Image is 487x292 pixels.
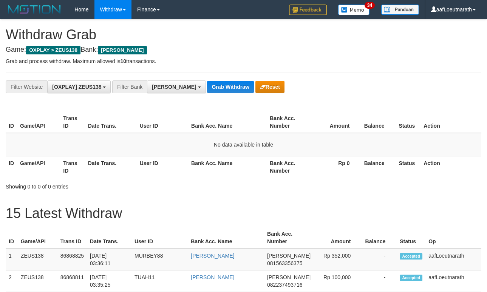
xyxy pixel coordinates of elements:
img: Button%20Memo.svg [338,5,370,15]
th: Trans ID [57,227,87,249]
button: Grab Withdraw [207,81,254,93]
span: [PERSON_NAME] [267,253,311,259]
h1: Withdraw Grab [6,27,481,42]
td: - [362,270,397,292]
th: Bank Acc. Name [188,111,267,133]
td: ZEUS138 [18,249,57,270]
th: User ID [131,227,188,249]
td: [DATE] 03:36:11 [87,249,131,270]
span: Accepted [400,253,422,260]
td: - [362,249,397,270]
h4: Game: Bank: [6,46,481,54]
img: Feedback.jpg [289,5,327,15]
th: Date Trans. [85,111,137,133]
th: Game/API [17,111,60,133]
th: Bank Acc. Name [188,156,267,178]
th: Rp 0 [310,156,361,178]
th: Trans ID [60,156,85,178]
th: Bank Acc. Number [267,156,310,178]
th: Action [421,111,481,133]
img: MOTION_logo.png [6,4,63,15]
td: Rp 352,000 [314,249,362,270]
button: [OXPLAY] ZEUS138 [47,80,111,93]
th: Amount [314,227,362,249]
th: Bank Acc. Number [267,111,310,133]
th: Status [396,111,421,133]
th: Status [396,156,421,178]
div: Filter Bank [112,80,147,93]
span: [PERSON_NAME] [152,84,196,90]
th: Bank Acc. Name [188,227,264,249]
th: Bank Acc. Number [264,227,314,249]
div: Filter Website [6,80,47,93]
strong: 10 [120,58,126,64]
th: ID [6,227,18,249]
td: MURBEY88 [131,249,188,270]
span: [PERSON_NAME] [98,46,147,54]
p: Grab and process withdraw. Maximum allowed is transactions. [6,57,481,65]
button: Reset [255,81,284,93]
h1: 15 Latest Withdraw [6,206,481,221]
th: Game/API [18,227,57,249]
th: Balance [361,156,396,178]
td: 2 [6,270,18,292]
td: aafLoeutnarath [425,270,481,292]
th: Date Trans. [85,156,137,178]
span: [PERSON_NAME] [267,274,311,280]
td: No data available in table [6,133,481,156]
span: 34 [365,2,375,9]
td: [DATE] 03:35:25 [87,270,131,292]
td: 1 [6,249,18,270]
th: User ID [137,156,188,178]
th: ID [6,156,17,178]
th: Game/API [17,156,60,178]
th: Status [397,227,425,249]
th: Action [421,156,481,178]
td: aafLoeutnarath [425,249,481,270]
td: ZEUS138 [18,270,57,292]
td: 86868811 [57,270,87,292]
span: Accepted [400,275,422,281]
span: Copy 081563356375 to clipboard [267,260,302,266]
th: Date Trans. [87,227,131,249]
span: [OXPLAY] ZEUS138 [52,84,101,90]
a: [PERSON_NAME] [191,253,234,259]
span: OXPLAY > ZEUS138 [26,46,80,54]
div: Showing 0 to 0 of 0 entries [6,180,197,190]
th: Trans ID [60,111,85,133]
th: Op [425,227,481,249]
td: TUAH11 [131,270,188,292]
td: Rp 100,000 [314,270,362,292]
span: Copy 082237493716 to clipboard [267,282,302,288]
a: [PERSON_NAME] [191,274,234,280]
th: Amount [310,111,361,133]
th: User ID [137,111,188,133]
th: Balance [361,111,396,133]
th: Balance [362,227,397,249]
button: [PERSON_NAME] [147,80,206,93]
td: 86868825 [57,249,87,270]
img: panduan.png [381,5,419,15]
th: ID [6,111,17,133]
